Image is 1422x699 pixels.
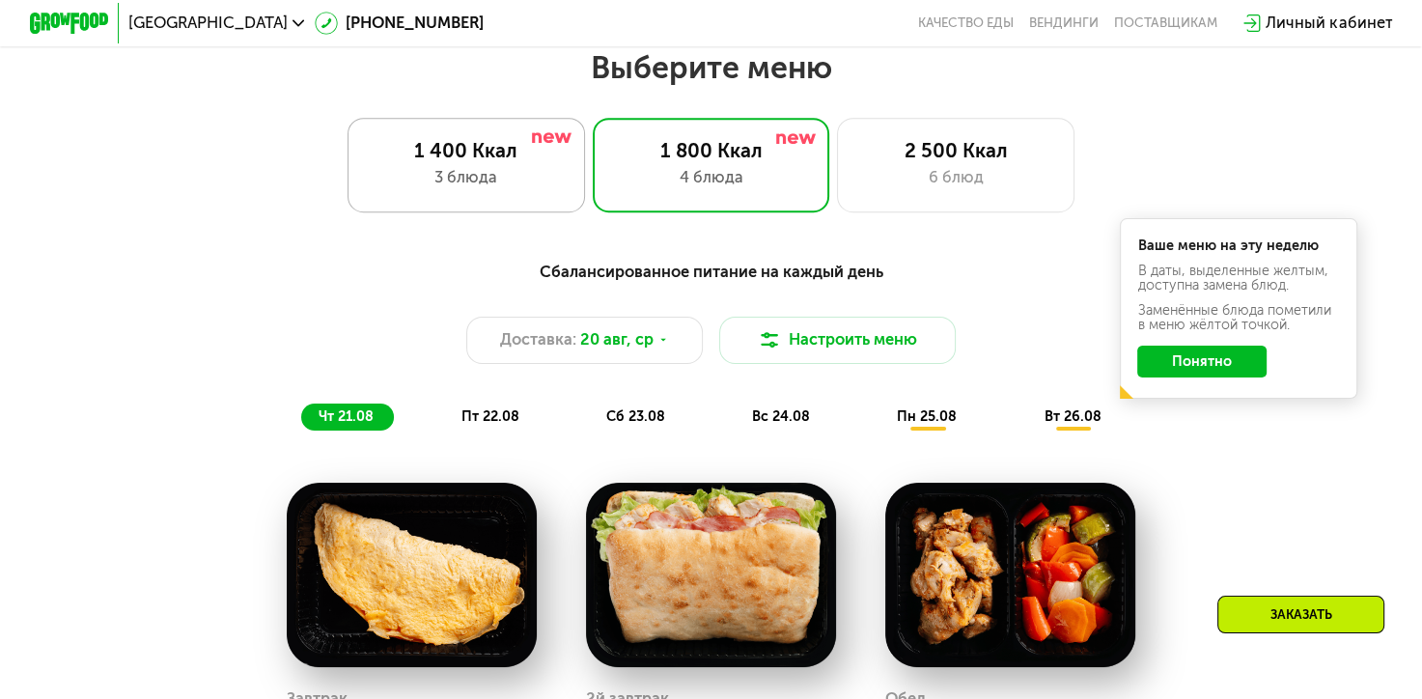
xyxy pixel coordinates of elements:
button: Настроить меню [719,317,957,364]
div: Сбалансированное питание на каждый день [126,260,1296,285]
div: 6 блюд [858,166,1054,190]
div: 3 блюда [369,166,565,190]
div: Заменённые блюда пометили в меню жёлтой точкой. [1137,304,1339,332]
div: поставщикам [1114,15,1217,31]
div: 1 400 Ккал [369,139,565,163]
div: В даты, выделенные желтым, доступна замена блюд. [1137,265,1339,293]
span: пт 22.08 [461,408,519,425]
a: Вендинги [1029,15,1099,31]
span: Доставка: [500,328,576,352]
span: 20 авг, ср [580,328,654,352]
button: Понятно [1137,346,1267,377]
a: Качество еды [918,15,1014,31]
div: 1 800 Ккал [613,139,809,163]
div: 2 500 Ккал [858,139,1054,163]
div: Заказать [1217,596,1384,633]
span: сб 23.08 [606,408,665,425]
div: 4 блюда [613,166,809,190]
h2: Выберите меню [63,48,1358,87]
span: вт 26.08 [1044,408,1101,425]
a: [PHONE_NUMBER] [315,12,485,36]
span: пн 25.08 [897,408,957,425]
div: Ваше меню на эту неделю [1137,239,1339,253]
span: чт 21.08 [319,408,374,425]
span: [GEOGRAPHIC_DATA] [128,15,288,31]
div: Личный кабинет [1266,12,1392,36]
span: вс 24.08 [752,408,810,425]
